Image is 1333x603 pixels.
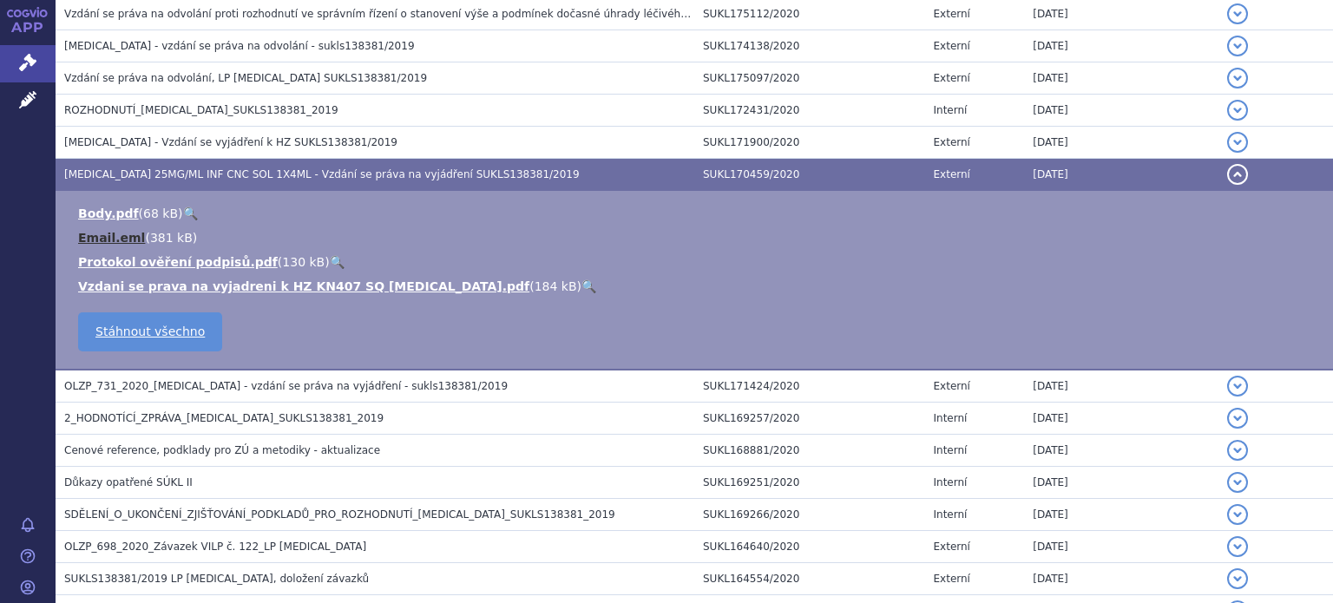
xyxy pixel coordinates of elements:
[150,231,193,245] span: 381 kB
[64,72,427,84] span: Vzdání se práva na odvolání, LP Keytruda SUKLS138381/2019
[934,104,968,116] span: Interní
[934,380,970,392] span: Externí
[694,30,925,62] td: SUKL174138/2020
[330,255,345,269] a: 🔍
[64,476,193,488] span: Důkazy opatřené SÚKL II
[581,279,596,293] a: 🔍
[64,541,366,553] span: OLZP_698_2020_Závazek VILP č. 122_LP KEYTRUDA
[78,278,1316,295] li: ( )
[934,412,968,424] span: Interní
[143,206,178,220] span: 68 kB
[1227,376,1248,397] button: detail
[1227,408,1248,429] button: detail
[694,159,925,191] td: SUKL170459/2020
[1024,370,1218,403] td: [DATE]
[1024,403,1218,435] td: [DATE]
[1024,499,1218,531] td: [DATE]
[694,127,925,159] td: SUKL171900/2020
[694,370,925,403] td: SUKL171424/2020
[1227,36,1248,56] button: detail
[64,136,397,148] span: KEYTRUDA - Vzdání se vyjádření k HZ SUKLS138381/2019
[934,573,970,585] span: Externí
[1227,3,1248,24] button: detail
[64,508,615,521] span: SDĚLENÍ_O_UKONČENÍ_ZJIŠŤOVÁNÍ_PODKLADŮ_PRO_ROZHODNUTÍ_KEYTRUDA_SUKLS138381_2019
[1024,30,1218,62] td: [DATE]
[535,279,577,293] span: 184 kB
[934,168,970,180] span: Externí
[934,40,970,52] span: Externí
[1024,95,1218,127] td: [DATE]
[1024,531,1218,563] td: [DATE]
[934,72,970,84] span: Externí
[1227,440,1248,461] button: detail
[694,531,925,563] td: SUKL164640/2020
[64,168,580,180] span: KEYTRUDA 25MG/ML INF CNC SOL 1X4ML - Vzdání se práva na vyjádření SUKLS138381/2019
[78,253,1316,271] li: ( )
[934,136,970,148] span: Externí
[78,279,529,293] a: Vzdani se prava na vyjadreni k HZ KN407 SQ [MEDICAL_DATA].pdf
[64,8,1052,20] span: Vzdání se práva na odvolání proti rozhodnutí ve správním řízení o stanovení výše a podmínek dočas...
[1227,132,1248,153] button: detail
[934,476,968,488] span: Interní
[64,104,338,116] span: ROZHODNUTÍ_KEYTRUDA_SUKLS138381_2019
[78,206,139,220] a: Body.pdf
[1024,159,1218,191] td: [DATE]
[694,499,925,531] td: SUKL169266/2020
[694,62,925,95] td: SUKL175097/2020
[64,412,384,424] span: 2_HODNOTÍCÍ_ZPRÁVA_KEYTRUDA_SUKLS138381_2019
[1227,536,1248,557] button: detail
[694,403,925,435] td: SUKL169257/2020
[694,467,925,499] td: SUKL169251/2020
[78,312,222,351] a: Stáhnout všechno
[1024,467,1218,499] td: [DATE]
[183,206,198,220] a: 🔍
[1227,568,1248,589] button: detail
[64,380,508,392] span: OLZP_731_2020_Keytruda - vzdání se práva na vyjádření - sukls138381/2019
[1024,62,1218,95] td: [DATE]
[1024,435,1218,467] td: [DATE]
[1227,68,1248,88] button: detail
[694,95,925,127] td: SUKL172431/2020
[282,255,325,269] span: 130 kB
[1024,127,1218,159] td: [DATE]
[1227,100,1248,121] button: detail
[694,435,925,467] td: SUKL168881/2020
[78,255,278,269] a: Protokol ověření podpisů.pdf
[934,8,970,20] span: Externí
[1024,563,1218,595] td: [DATE]
[78,231,145,245] a: Email.eml
[934,508,968,521] span: Interní
[78,229,1316,246] li: ( )
[934,541,970,553] span: Externí
[64,573,369,585] span: SUKLS138381/2019 LP Keytruda, doložení závazků
[934,444,968,456] span: Interní
[78,205,1316,222] li: ( )
[1227,504,1248,525] button: detail
[1227,164,1248,185] button: detail
[694,563,925,595] td: SUKL164554/2020
[64,444,380,456] span: Cenové reference, podklady pro ZÚ a metodiky - aktualizace
[64,40,415,52] span: KEYTRUDA - vzdání se práva na odvolání - sukls138381/2019
[1227,472,1248,493] button: detail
